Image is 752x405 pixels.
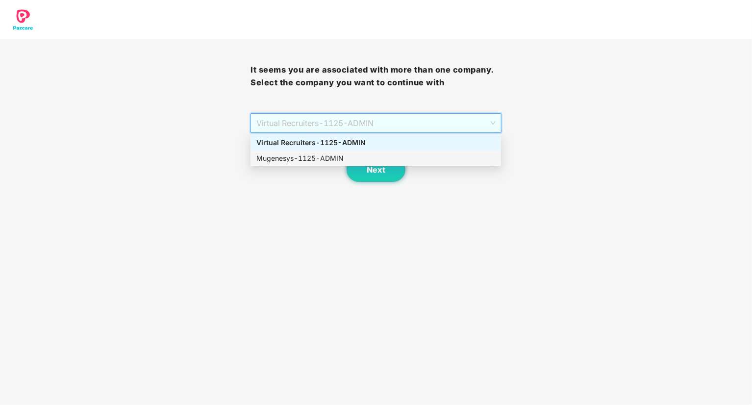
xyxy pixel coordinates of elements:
span: Next [367,165,385,175]
div: Virtual Recruiters - 1125 - ADMIN [256,137,495,148]
div: Mugenesys - 1125 - ADMIN [256,153,495,164]
h3: It seems you are associated with more than one company. Select the company you want to continue with [251,64,501,89]
span: Virtual Recruiters - 1125 - ADMIN [256,114,495,132]
button: Next [347,157,405,182]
